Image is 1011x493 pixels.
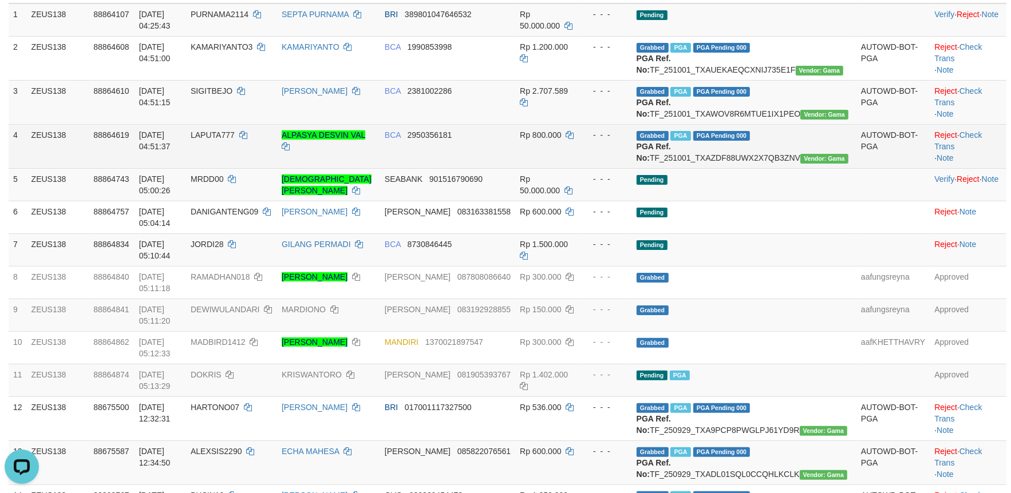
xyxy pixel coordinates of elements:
span: 88864107 [93,10,129,19]
td: Approved [930,364,1006,396]
a: Note [937,426,954,435]
span: BCA [385,86,401,96]
span: Marked by aafpengsreynich [670,447,690,457]
span: Rp 600.000 [520,447,561,456]
a: GILANG PERMADI [282,240,351,249]
a: Note [982,10,999,19]
td: Approved [930,331,1006,364]
span: MRDD00 [191,174,224,184]
td: · · [930,396,1006,440]
a: KRISWANTORO [282,370,342,379]
span: Rp 600.000 [520,207,561,216]
span: Copy 1990853998 to clipboard [408,42,452,51]
td: · · [930,168,1006,201]
a: MARDIONO [282,305,326,314]
td: ZEUS138 [27,364,89,396]
span: Copy 389801047646532 to clipboard [405,10,472,19]
span: Copy 2381002286 to clipboard [408,86,452,96]
span: Rp 536.000 [520,403,561,412]
span: PGA Pending [693,131,751,141]
b: PGA Ref. No: [637,414,671,435]
td: ZEUS138 [27,3,89,37]
span: DANIGANTENG09 [191,207,258,216]
a: Check Trans [934,42,982,63]
span: Rp 1.500.000 [520,240,568,249]
span: Copy 083163381558 to clipboard [457,207,511,216]
span: 88864874 [93,370,129,379]
td: ZEUS138 [27,440,89,484]
span: Rp 800.000 [520,130,561,140]
span: Grabbed [637,338,669,348]
span: [PERSON_NAME] [385,305,451,314]
a: Check Trans [934,86,982,107]
td: ZEUS138 [27,299,89,331]
span: [PERSON_NAME] [385,447,451,456]
a: [PERSON_NAME] [282,207,347,216]
span: 88864619 [93,130,129,140]
div: - - - [584,271,627,283]
span: [DATE] 05:04:14 [139,207,171,228]
span: KAMARIYANTO3 [191,42,252,51]
td: aafungsreyna [856,266,930,299]
span: Pending [637,240,668,250]
td: · · [930,124,1006,168]
span: [PERSON_NAME] [385,207,451,216]
span: 88675500 [93,403,129,412]
span: Copy 085822076561 to clipboard [457,447,511,456]
span: 88864608 [93,42,129,51]
td: 12 [9,396,27,440]
span: SEABANK [385,174,422,184]
span: Grabbed [637,87,669,97]
a: [PERSON_NAME] [282,403,347,412]
span: [DATE] 05:10:44 [139,240,171,260]
span: [DATE] 05:11:18 [139,272,171,293]
span: Rp 50.000.000 [520,174,560,195]
a: KAMARIYANTO [282,42,339,51]
td: 9 [9,299,27,331]
a: Note [937,65,954,74]
a: Verify [934,10,954,19]
span: BRI [385,10,398,19]
span: [DATE] 05:12:33 [139,337,171,358]
td: ZEUS138 [27,266,89,299]
td: 6 [9,201,27,233]
span: [DATE] 05:13:29 [139,370,171,391]
span: HARTONO07 [191,403,239,412]
a: Check Trans [934,403,982,423]
td: AUTOWD-BOT-PGA [856,440,930,484]
td: 4 [9,124,27,168]
span: ALEXSIS2290 [191,447,242,456]
td: 3 [9,80,27,124]
a: [PERSON_NAME] [282,86,347,96]
span: [DATE] 12:32:31 [139,403,171,423]
td: TF_250929_TXADL01SQL0CCQHLKCLK [632,440,856,484]
td: ZEUS138 [27,201,89,233]
span: 88864840 [93,272,129,281]
span: Rp 2.707.589 [520,86,568,96]
td: · [930,233,1006,266]
span: 88864841 [93,305,129,314]
a: Reject [934,240,957,249]
span: 88864610 [93,86,129,96]
span: MANDIRI [385,337,418,347]
span: Grabbed [637,447,669,457]
span: Rp 300.000 [520,337,561,347]
a: Note [937,153,954,162]
span: SIGITBEJO [191,86,232,96]
span: Copy 081905393767 to clipboard [457,370,511,379]
span: 88675587 [93,447,129,456]
div: - - - [584,369,627,380]
td: AUTOWD-BOT-PGA [856,80,930,124]
a: Reject [934,447,957,456]
td: · · [930,36,1006,80]
a: Note [937,109,954,118]
span: Rp 150.000 [520,305,561,314]
td: 8 [9,266,27,299]
b: PGA Ref. No: [637,54,671,74]
span: 88864862 [93,337,129,347]
span: [PERSON_NAME] [385,272,451,281]
a: [PERSON_NAME] [282,272,347,281]
a: Reject [934,86,957,96]
div: - - - [584,401,627,413]
b: PGA Ref. No: [637,98,671,118]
